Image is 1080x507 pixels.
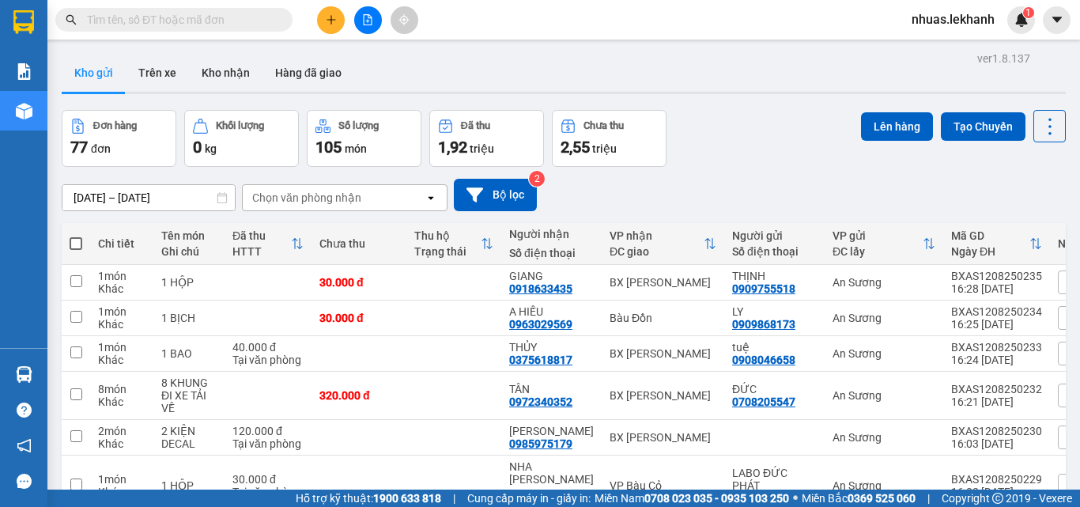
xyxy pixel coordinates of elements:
[307,110,421,167] button: Số lượng105món
[951,305,1042,318] div: BXAS1208250234
[16,63,32,80] img: solution-icon
[1014,13,1029,27] img: icon-new-feature
[453,490,455,507] span: |
[98,318,145,331] div: Khác
[732,270,817,282] div: THỊNH
[62,185,235,210] input: Select a date range.
[951,473,1042,486] div: BXAS1208250229
[161,389,217,414] div: ĐI XE TẢI VỀ
[461,120,490,131] div: Đã thu
[326,14,337,25] span: plus
[317,6,345,34] button: plus
[951,437,1042,450] div: 16:03 [DATE]
[509,460,594,498] div: NHA KHOA HAPPY
[509,486,519,498] span: ...
[93,120,137,131] div: Đơn hàng
[319,312,398,324] div: 30.000 đ
[833,312,935,324] div: An Sương
[161,376,217,389] div: 8 KHUNG
[951,425,1042,437] div: BXAS1208250230
[848,492,916,505] strong: 0369 525 060
[161,479,217,492] div: 1 HỘP
[899,9,1007,29] span: nhuas.lekhanh
[98,486,145,498] div: Khác
[296,490,441,507] span: Hỗ trợ kỹ thuật:
[406,223,501,265] th: Toggle SortBy
[161,347,217,360] div: 1 BAO
[17,438,32,453] span: notification
[610,347,716,360] div: BX [PERSON_NAME]
[216,120,264,131] div: Khối lượng
[583,120,624,131] div: Chưa thu
[951,395,1042,408] div: 16:21 [DATE]
[232,437,304,450] div: Tại văn phòng
[802,490,916,507] span: Miền Bắc
[319,276,398,289] div: 30.000 đ
[126,54,189,92] button: Trên xe
[732,305,817,318] div: LY
[509,228,594,240] div: Người nhận
[951,354,1042,366] div: 16:24 [DATE]
[509,318,572,331] div: 0963029569
[232,229,291,242] div: Đã thu
[470,142,494,155] span: triệu
[732,282,795,295] div: 0909755518
[373,492,441,505] strong: 1900 633 818
[98,237,145,250] div: Chi tiết
[98,395,145,408] div: Khác
[98,383,145,395] div: 8 món
[951,341,1042,354] div: BXAS1208250233
[62,110,176,167] button: Đơn hàng77đơn
[732,354,795,366] div: 0908046658
[833,389,935,402] div: An Sương
[927,490,930,507] span: |
[561,138,590,157] span: 2,55
[184,110,299,167] button: Khối lượng0kg
[315,138,342,157] span: 105
[17,474,32,489] span: message
[951,229,1029,242] div: Mã GD
[232,354,304,366] div: Tại văn phòng
[610,312,716,324] div: Bàu Đồn
[732,467,817,492] div: LABO ĐỨC PHÁT
[833,431,935,444] div: An Sương
[338,120,379,131] div: Số lượng
[17,403,32,418] span: question-circle
[193,138,202,157] span: 0
[941,112,1025,141] button: Tạo Chuyến
[825,223,943,265] th: Toggle SortBy
[610,479,716,492] div: VP Bàu Cỏ
[467,490,591,507] span: Cung cấp máy in - giấy in:
[1050,13,1064,27] span: caret-down
[951,245,1029,258] div: Ngày ĐH
[98,341,145,354] div: 1 món
[509,395,572,408] div: 0972340352
[610,276,716,289] div: BX [PERSON_NAME]
[610,229,704,242] div: VP nhận
[951,282,1042,295] div: 16:28 [DATE]
[161,425,217,450] div: 2 KIỆN DECAL
[592,142,617,155] span: triệu
[732,229,817,242] div: Người gửi
[398,14,410,25] span: aim
[98,282,145,295] div: Khác
[232,425,304,437] div: 120.000 đ
[232,245,291,258] div: HTTT
[552,110,667,167] button: Chưa thu2,55 triệu
[189,54,262,92] button: Kho nhận
[161,276,217,289] div: 1 HỘP
[70,138,88,157] span: 77
[232,341,304,354] div: 40.000 đ
[610,389,716,402] div: BX [PERSON_NAME]
[13,10,34,34] img: logo-vxr
[732,245,817,258] div: Số điện thoại
[951,318,1042,331] div: 16:25 [DATE]
[509,305,594,318] div: A HIẾU
[833,229,923,242] div: VP gửi
[87,11,274,28] input: Tìm tên, số ĐT hoặc mã đơn
[232,486,304,498] div: Tại văn phòng
[732,383,817,395] div: ĐỨC
[509,383,594,395] div: TÂN
[225,223,312,265] th: Toggle SortBy
[732,318,795,331] div: 0909868173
